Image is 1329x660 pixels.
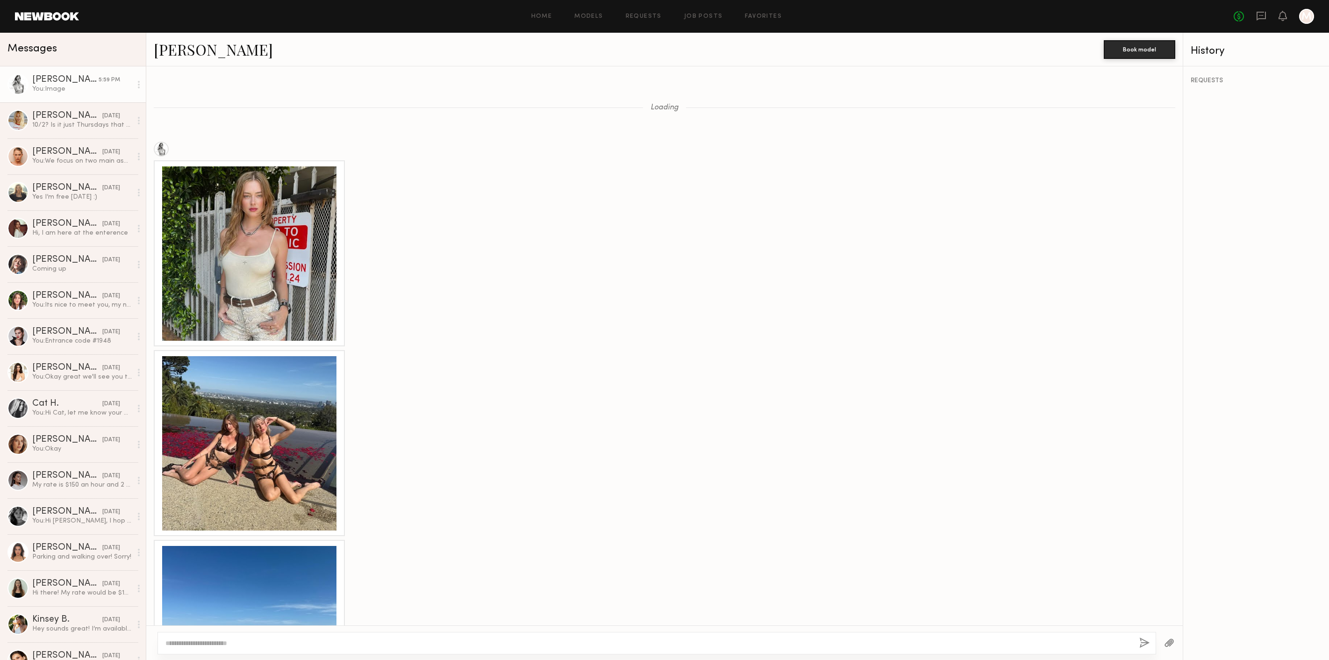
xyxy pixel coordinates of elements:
div: Hi there! My rate would be $100/hr after fees so a $200 flat rate. [32,588,132,597]
div: [DATE] [102,400,120,409]
div: You: Image [32,85,132,93]
div: [DATE] [102,220,120,229]
div: [DATE] [102,544,120,552]
div: [DATE] [102,436,120,445]
div: [PERSON_NAME] [32,75,99,85]
div: 5:59 PM [99,76,120,85]
div: [DATE] [102,148,120,157]
div: [PERSON_NAME] [32,507,102,517]
div: [PERSON_NAME] [32,471,102,481]
div: REQUESTS [1191,78,1322,84]
div: [DATE] [102,472,120,481]
div: [DATE] [102,256,120,265]
div: [PERSON_NAME] [32,111,102,121]
button: Book model [1104,40,1175,59]
div: [PERSON_NAME] [32,543,102,552]
a: Job Posts [684,14,723,20]
a: Home [531,14,552,20]
div: [DATE] [102,364,120,373]
div: You: Its nice to meet you, my name is [PERSON_NAME] and I am the Head Designer at Blue B Collecti... [32,301,132,309]
div: [PERSON_NAME] [32,291,102,301]
div: History [1191,46,1322,57]
div: [PERSON_NAME] [32,183,102,193]
div: [PERSON_NAME] [32,255,102,265]
div: My rate is $150 an hour and 2 hours minimum [32,481,132,489]
div: You: Okay [32,445,132,453]
div: Hey sounds great! I’m available [DATE] & [DATE]! My current rate is $120 per hr 😊 [32,624,132,633]
div: You: Hi Cat, let me know your availability [32,409,132,417]
div: [DATE] [102,580,120,588]
div: Coming up [32,265,132,273]
div: Cat H. [32,399,102,409]
div: You: Okay great we'll see you then [32,373,132,381]
div: [DATE] [102,508,120,517]
div: [PERSON_NAME] [32,219,102,229]
div: [PERSON_NAME] [32,435,102,445]
a: M [1299,9,1314,24]
div: [DATE] [102,328,120,337]
div: 10/2? Is it just Thursdays that you have available? If so would the 9th or 16th work? [32,121,132,129]
div: You: Entrance code #1948 [32,337,132,345]
div: [PERSON_NAME] [32,327,102,337]
div: [PERSON_NAME] [32,579,102,588]
div: Kinsey B. [32,615,102,624]
div: [DATE] [102,184,120,193]
div: Hi, I am here at the enterence [32,229,132,237]
div: You: Hi [PERSON_NAME], I hop you are well :) I just wanted to see if your available [DATE] (5/20)... [32,517,132,525]
div: [PERSON_NAME] [32,363,102,373]
div: Parking and walking over! Sorry! [32,552,132,561]
div: [PERSON_NAME] [32,147,102,157]
div: [DATE] [102,112,120,121]
div: [DATE] [102,616,120,624]
a: Requests [626,14,662,20]
span: Messages [7,43,57,54]
a: Favorites [745,14,782,20]
div: You: We focus on two main aspects: first, the online portfolio. When candidates arrive, they ofte... [32,157,132,165]
div: Yes I’m free [DATE] :) [32,193,132,201]
span: Loading [650,104,679,112]
a: Book model [1104,45,1175,53]
div: [DATE] [102,292,120,301]
a: [PERSON_NAME] [154,39,273,59]
a: Models [574,14,603,20]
